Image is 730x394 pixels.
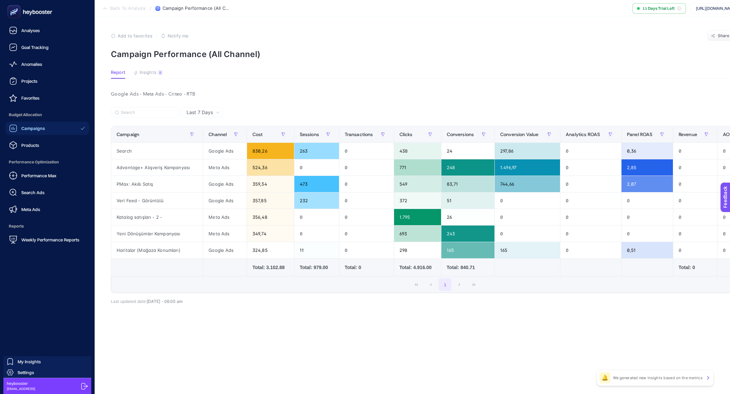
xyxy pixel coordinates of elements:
div: 0 [673,209,717,225]
div: 0 [339,226,394,242]
div: 356,48 [247,209,294,225]
div: 248 [441,159,495,176]
a: My Insights [3,356,91,367]
span: Feedback [4,2,26,7]
span: Budget Allocation [5,108,89,122]
div: 0 [339,209,394,225]
span: Products [21,142,39,148]
div: 0 [560,143,621,159]
div: 0 [339,242,394,258]
span: Favorites [21,95,40,101]
span: Cost [252,132,263,137]
div: 165 [441,242,495,258]
button: 1 [439,278,452,291]
div: 830,26 [247,143,294,159]
div: Google Ads [203,192,247,209]
div: 243 [441,226,495,242]
div: 349,74 [247,226,294,242]
span: Channel [209,132,227,137]
div: Google Ads [203,176,247,192]
span: 11 Days Trial Left [642,6,675,11]
div: 24 [441,143,495,159]
span: Search Ads [21,190,45,195]
span: heybooster [7,381,35,386]
a: Anomalies [5,57,89,71]
span: Revenue [679,132,697,137]
div: 0 [495,192,560,209]
div: 0 [560,176,621,192]
div: 0 [673,242,717,258]
span: [DATE]・06:05 am [147,299,182,304]
span: Last updated date: [111,299,147,304]
span: Add to favorites [118,33,152,38]
div: 51 [441,192,495,209]
a: Weekly Performance Reports [5,233,89,246]
div: 2,07 [622,176,673,192]
span: Performance Max [21,173,56,178]
a: Campaigns [5,122,89,135]
div: Advantage+ Alışveriş Kampanyası [111,159,203,176]
div: 0 [339,159,394,176]
div: 0 [673,192,717,209]
span: Conversion Value [500,132,538,137]
span: Meta Ads [21,207,40,212]
span: Panel ROAS [627,132,652,137]
div: 0 [560,242,621,258]
div: 524,36 [247,159,294,176]
div: 0 [339,192,394,209]
div: 0,51 [622,242,673,258]
div: 0 [294,159,339,176]
div: 0,36 [622,143,673,159]
a: Meta Ads [5,203,89,216]
div: Veri Feed - Görüntülü [111,192,203,209]
span: Transactions [345,132,373,137]
span: Notify me [168,33,189,38]
span: Conversions [447,132,474,137]
span: / [150,5,151,11]
div: 0 [339,176,394,192]
div: 165 [495,242,560,258]
span: Report [111,70,125,75]
span: [EMAIL_ADDRESS] [7,386,35,391]
div: Search [111,143,203,159]
div: 0 [673,143,717,159]
div: 324,85 [247,242,294,258]
div: 0 [622,192,673,209]
div: 232 [294,192,339,209]
div: Katalog satışları - 2 - [111,209,203,225]
div: 438 [394,143,441,159]
a: Performance Max [5,169,89,182]
div: 359,34 [247,176,294,192]
a: Search Ads [5,186,89,199]
div: 2,85 [622,159,673,176]
span: Reports [5,219,89,233]
a: Analyses [5,24,89,37]
span: Anomalies [21,61,42,67]
div: 0 [673,159,717,176]
div: Total: 0 [345,264,388,271]
div: 297,86 [495,143,560,159]
div: 9 [158,70,163,75]
div: 0 [560,226,621,242]
div: 473 [294,176,339,192]
div: 693 [394,226,441,242]
div: 372 [394,192,441,209]
span: Performance Optimization [5,155,89,169]
div: Total: 840.71 [447,264,489,271]
input: Search [121,110,174,115]
div: 357,85 [247,192,294,209]
span: Analyses [21,28,40,33]
div: 0 [495,209,560,225]
div: 0 [495,226,560,242]
div: 26 [441,209,495,225]
div: 0 [294,209,339,225]
span: Sessions [300,132,319,137]
div: 298 [394,242,441,258]
button: Add to favorites [111,33,152,38]
span: Settings [18,370,34,375]
div: 1.496,97 [495,159,560,176]
span: Analytics ROAS [566,132,600,137]
div: 771 [394,159,441,176]
div: 549 [394,176,441,192]
div: 0 [673,226,717,242]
